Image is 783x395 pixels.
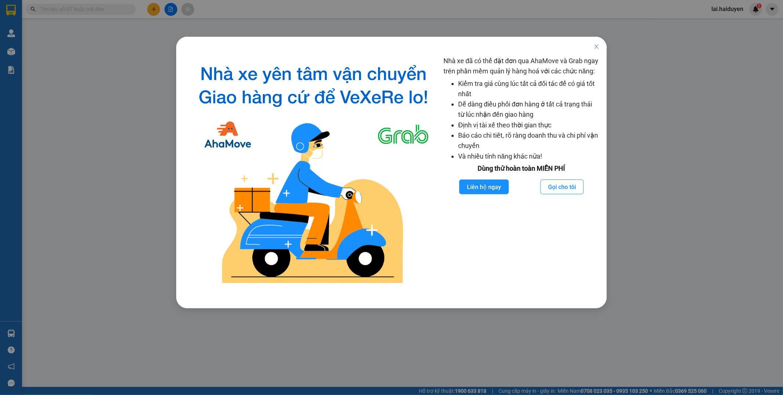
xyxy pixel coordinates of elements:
span: Gọi cho tôi [548,182,576,192]
button: Close [586,37,607,57]
span: Liên hệ ngay [467,182,501,192]
li: Dễ dàng điều phối đơn hàng ở tất cả trạng thái từ lúc nhận đến giao hàng [458,99,599,120]
button: Gọi cho tôi [540,180,584,194]
li: Và nhiều tính năng khác nữa! [458,151,599,162]
li: Định vị tài xế theo thời gian thực [458,120,599,130]
li: Kiểm tra giá cùng lúc tất cả đối tác để có giá tốt nhất [458,79,599,99]
div: Dùng thử hoàn toàn MIỄN PHÍ [443,163,599,174]
span: close [594,44,599,50]
div: Nhà xe đã có thể đặt đơn qua AhaMove và Grab ngay trên phần mềm quản lý hàng hoá với các chức năng: [443,56,599,290]
li: Báo cáo chi tiết, rõ ràng doanh thu và chi phí vận chuyển [458,130,599,151]
img: logo [189,56,438,290]
button: Liên hệ ngay [459,180,509,194]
